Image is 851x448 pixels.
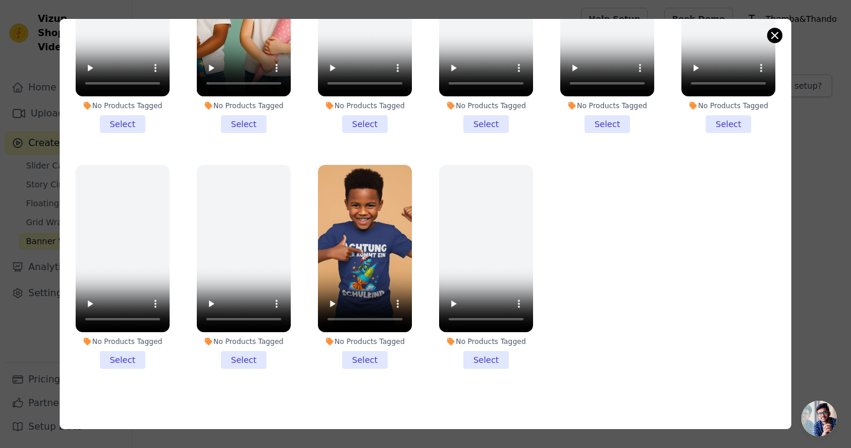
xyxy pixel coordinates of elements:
[197,101,291,111] div: No Products Tagged
[801,401,837,436] a: Chat öffnen
[76,101,170,111] div: No Products Tagged
[560,101,654,111] div: No Products Tagged
[76,337,170,346] div: No Products Tagged
[318,101,412,111] div: No Products Tagged
[681,101,775,111] div: No Products Tagged
[439,101,533,111] div: No Products Tagged
[318,337,412,346] div: No Products Tagged
[439,337,533,346] div: No Products Tagged
[197,337,291,346] div: No Products Tagged
[768,28,782,43] button: Close modal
